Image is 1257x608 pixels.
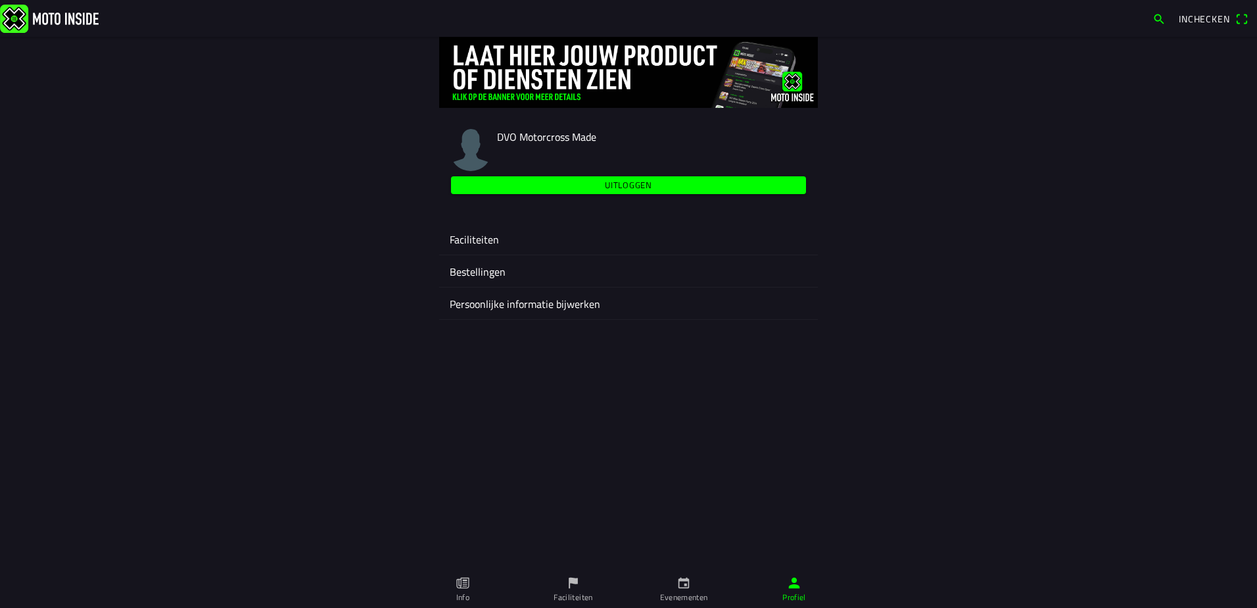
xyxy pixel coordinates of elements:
ion-label: Evenementen [660,592,708,603]
span: DVO Motorcross Made [497,129,596,145]
span: Inchecken [1179,12,1230,26]
ion-icon: person [787,576,801,590]
a: search [1146,7,1172,30]
ion-label: Info [456,592,469,603]
ion-label: Profiel [782,592,806,603]
ion-button: Uitloggen [451,176,806,194]
img: 4Lg0uCZZgYSq9MW2zyHRs12dBiEH1AZVHKMOLPl0.jpg [439,37,818,108]
ion-icon: paper [456,576,470,590]
a: Incheckenqr scanner [1172,7,1254,30]
ion-label: Faciliteiten [450,232,807,247]
ion-icon: flag [566,576,581,590]
ion-label: Persoonlijke informatie bijwerken [450,296,807,312]
ion-icon: calendar [676,576,691,590]
img: moto-inside-avatar.png [450,129,492,171]
ion-label: Bestellingen [450,264,807,280]
ion-label: Faciliteiten [554,592,592,603]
